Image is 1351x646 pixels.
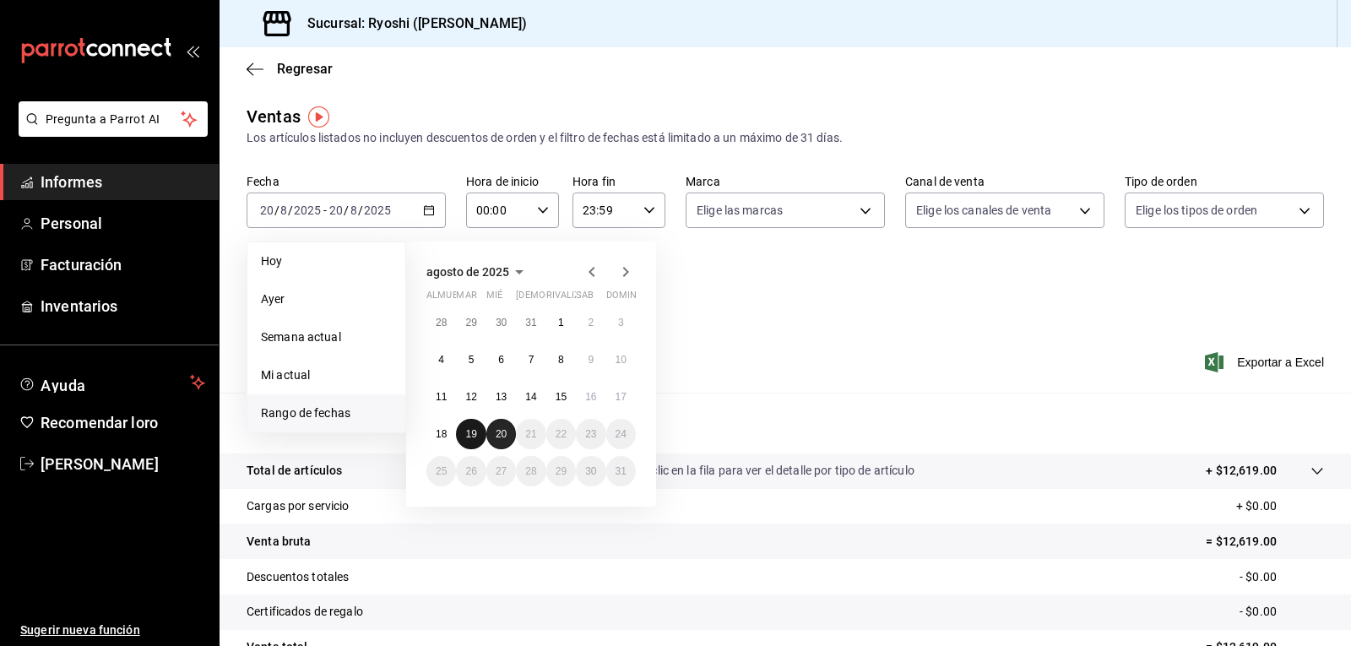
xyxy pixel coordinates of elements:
[525,391,536,403] font: 14
[498,354,504,366] abbr: 6 de agosto de 2025
[41,414,158,432] font: Recomendar loro
[516,290,616,301] font: [DEMOGRAPHIC_DATA]
[486,290,502,307] abbr: miércoles
[588,317,594,328] font: 2
[558,317,564,328] abbr: 1 de agosto de 2025
[426,345,456,375] button: 4 de agosto de 2025
[426,419,456,449] button: 18 de agosto de 2025
[525,317,536,328] font: 31
[525,465,536,477] abbr: 28 de agosto de 2025
[363,204,392,217] input: ----
[576,456,605,486] button: 30 de agosto de 2025
[247,570,349,584] font: Descuentos totales
[261,368,310,382] font: Mi actual
[344,204,349,217] font: /
[546,345,576,375] button: 8 de agosto de 2025
[288,204,293,217] font: /
[469,354,475,366] font: 5
[556,391,567,403] font: 15
[606,290,647,301] font: dominio
[465,428,476,440] abbr: 19 de agosto de 2025
[465,317,476,328] abbr: 29 de julio de 2025
[247,175,279,188] font: Fecha
[516,419,545,449] button: 21 de agosto de 2025
[1240,605,1277,618] font: - $0.00
[41,377,86,394] font: Ayuda
[19,101,208,137] button: Pregunta a Parrot AI
[41,173,102,191] font: Informes
[456,307,486,338] button: 29 de julio de 2025
[496,317,507,328] font: 30
[486,290,502,301] font: mié
[261,292,285,306] font: Ayer
[1136,204,1257,217] font: Elige los tipos de orden
[247,535,311,548] font: Venta bruta
[426,290,476,307] abbr: lunes
[525,465,536,477] font: 28
[456,456,486,486] button: 26 de agosto de 2025
[261,330,341,344] font: Semana actual
[496,428,507,440] abbr: 20 de agosto de 2025
[1125,175,1197,188] font: Tipo de orden
[616,354,627,366] abbr: 10 de agosto de 2025
[438,354,444,366] font: 4
[456,382,486,412] button: 12 de agosto de 2025
[465,317,476,328] font: 29
[41,214,102,232] font: Personal
[293,204,322,217] input: ----
[606,307,636,338] button: 3 de agosto de 2025
[261,406,350,420] font: Rango de fechas
[588,317,594,328] abbr: 2 de agosto de 2025
[556,428,567,440] abbr: 22 de agosto de 2025
[546,307,576,338] button: 1 de agosto de 2025
[426,307,456,338] button: 28 de julio de 2025
[525,391,536,403] abbr: 14 de agosto de 2025
[261,254,282,268] font: Hoy
[465,465,476,477] abbr: 26 de agosto de 2025
[465,391,476,403] abbr: 12 de agosto de 2025
[279,204,288,217] input: --
[558,354,564,366] font: 8
[247,131,843,144] font: Los artículos listados no incluyen descuentos de orden y el filtro de fechas está limitado a un m...
[576,382,605,412] button: 16 de agosto de 2025
[426,382,456,412] button: 11 de agosto de 2025
[496,465,507,477] abbr: 27 de agosto de 2025
[186,44,199,57] button: abrir_cajón_menú
[247,106,301,127] font: Ventas
[496,391,507,403] abbr: 13 de agosto de 2025
[456,290,476,301] font: mar
[618,317,624,328] abbr: 3 de agosto de 2025
[456,419,486,449] button: 19 de agosto de 2025
[588,354,594,366] font: 9
[465,465,476,477] font: 26
[588,354,594,366] abbr: 9 de agosto de 2025
[41,297,117,315] font: Inventarios
[486,307,516,338] button: 30 de julio de 2025
[436,391,447,403] font: 11
[546,290,593,307] abbr: viernes
[247,605,363,618] font: Certificados de regalo
[516,290,616,307] abbr: jueves
[436,391,447,403] abbr: 11 de agosto de 2025
[516,307,545,338] button: 31 de julio de 2025
[558,317,564,328] font: 1
[576,290,594,307] abbr: sábado
[466,175,539,188] font: Hora de inicio
[498,354,504,366] font: 6
[308,106,329,128] button: Marcador de información sobre herramientas
[616,391,627,403] font: 17
[436,428,447,440] abbr: 18 de agosto de 2025
[426,456,456,486] button: 25 de agosto de 2025
[426,290,476,301] font: almuerzo
[634,464,914,477] font: Da clic en la fila para ver el detalle por tipo de artículo
[576,290,594,301] font: sab
[41,256,122,274] font: Facturación
[546,419,576,449] button: 22 de agosto de 2025
[905,175,985,188] font: Canal de venta
[616,391,627,403] abbr: 17 de agosto de 2025
[585,391,596,403] font: 16
[525,428,536,440] abbr: 21 de agosto de 2025
[546,456,576,486] button: 29 de agosto de 2025
[456,290,476,307] abbr: martes
[618,317,624,328] font: 3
